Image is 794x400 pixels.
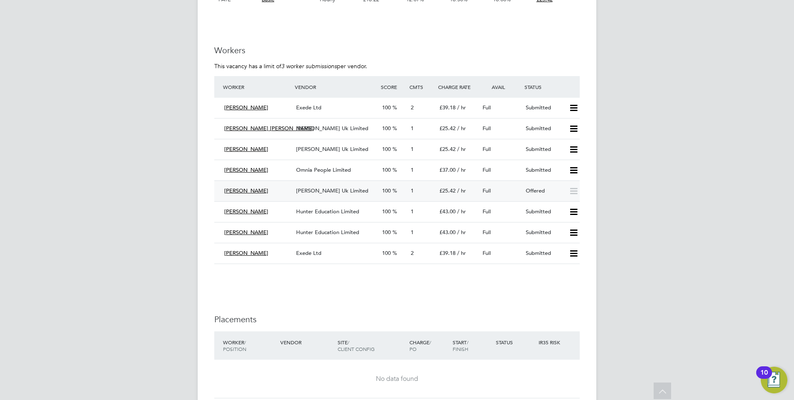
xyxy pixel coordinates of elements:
[483,104,491,111] span: Full
[281,62,337,70] em: 3 worker submissions
[483,187,491,194] span: Full
[407,79,436,94] div: Cmts
[379,79,407,94] div: Score
[483,208,491,215] span: Full
[761,367,787,393] button: Open Resource Center, 10 new notifications
[296,146,368,153] span: [PERSON_NAME] Uk Limited
[214,314,580,325] h3: Placements
[457,125,466,132] span: / hr
[522,163,566,177] div: Submitted
[436,79,479,94] div: Charge Rate
[382,166,391,173] span: 100
[224,104,268,111] span: [PERSON_NAME]
[296,249,321,257] span: Exede Ltd
[483,125,491,132] span: Full
[224,166,268,173] span: [PERSON_NAME]
[439,125,456,132] span: £25.42
[522,122,566,136] div: Submitted
[494,335,537,350] div: Status
[224,249,268,257] span: [PERSON_NAME]
[479,79,522,94] div: Avail
[382,249,391,257] span: 100
[457,166,466,173] span: / hr
[296,208,359,215] span: Hunter Education Limited
[411,166,414,173] span: 1
[382,104,391,111] span: 100
[411,229,414,236] span: 1
[382,229,391,236] span: 100
[457,208,466,215] span: / hr
[214,45,580,56] h3: Workers
[439,104,456,111] span: £39.18
[296,229,359,236] span: Hunter Education Limited
[483,146,491,153] span: Full
[457,249,466,257] span: / hr
[483,229,491,236] span: Full
[336,335,407,356] div: Site
[457,104,466,111] span: / hr
[439,187,456,194] span: £25.42
[760,373,768,383] div: 10
[439,208,456,215] span: £43.00
[278,335,336,350] div: Vendor
[453,339,468,352] span: / Finish
[522,79,580,94] div: Status
[411,125,414,132] span: 1
[382,208,391,215] span: 100
[411,208,414,215] span: 1
[483,249,491,257] span: Full
[439,146,456,153] span: £25.42
[411,146,414,153] span: 1
[409,339,431,352] span: / PO
[522,247,566,260] div: Submitted
[382,125,391,132] span: 100
[457,146,466,153] span: / hr
[411,187,414,194] span: 1
[411,249,414,257] span: 2
[296,187,368,194] span: [PERSON_NAME] Uk Limited
[224,208,268,215] span: [PERSON_NAME]
[221,79,293,94] div: Worker
[296,125,368,132] span: [PERSON_NAME] Uk Limited
[439,249,456,257] span: £39.18
[223,339,246,352] span: / Position
[457,187,466,194] span: / hr
[522,184,566,198] div: Offered
[382,146,391,153] span: 100
[221,335,278,356] div: Worker
[382,187,391,194] span: 100
[457,229,466,236] span: / hr
[483,166,491,173] span: Full
[223,375,571,383] div: No data found
[224,187,268,194] span: [PERSON_NAME]
[522,205,566,219] div: Submitted
[224,146,268,153] span: [PERSON_NAME]
[224,229,268,236] span: [PERSON_NAME]
[338,339,375,352] span: / Client Config
[537,335,565,350] div: IR35 Risk
[296,104,321,111] span: Exede Ltd
[214,62,580,70] p: This vacancy has a limit of per vendor.
[293,79,379,94] div: Vendor
[451,335,494,356] div: Start
[224,125,314,132] span: [PERSON_NAME] [PERSON_NAME]
[411,104,414,111] span: 2
[522,101,566,115] div: Submitted
[522,143,566,156] div: Submitted
[407,335,451,356] div: Charge
[439,166,456,173] span: £37.00
[296,166,351,173] span: Omnia People Limited
[522,226,566,240] div: Submitted
[439,229,456,236] span: £43.00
